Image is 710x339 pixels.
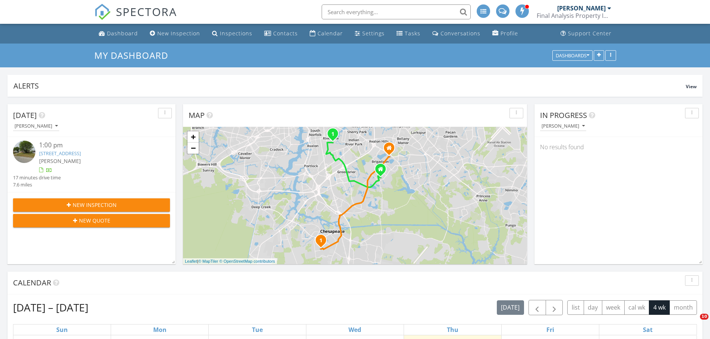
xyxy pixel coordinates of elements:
button: [PERSON_NAME] [13,121,59,131]
a: 1:00 pm [STREET_ADDRESS] [PERSON_NAME] 17 minutes drive time 7.6 miles [13,141,170,188]
img: The Best Home Inspection Software - Spectora [94,4,111,20]
button: week [602,300,625,315]
div: Conversations [441,30,480,37]
button: Dashboards [552,50,593,61]
a: © OpenStreetMap contributors [220,259,275,263]
a: SPECTORA [94,10,177,26]
span: Calendar [13,278,51,288]
span: SPECTORA [116,4,177,19]
a: Support Center [558,27,615,41]
div: Tasks [405,30,420,37]
span: Map [189,110,205,120]
a: © MapTiler [198,259,218,263]
div: Dashboards [556,53,589,58]
span: In Progress [540,110,587,120]
button: [DATE] [497,300,524,315]
a: Leaflet [185,259,197,263]
div: No results found [534,137,703,157]
button: Next [546,300,563,315]
i: 1 [331,132,334,137]
a: Zoom in [187,131,199,143]
div: Dashboard [107,30,138,37]
button: month [669,300,697,315]
a: Monday [152,324,168,335]
button: [PERSON_NAME] [540,121,586,131]
a: Saturday [641,324,654,335]
div: 1:00 pm [39,141,157,150]
a: Tasks [394,27,423,41]
div: 3004 Sunrise Ave, Chesapeake, VA 23324 [333,134,337,138]
a: Tuesday [250,324,264,335]
a: Friday [545,324,556,335]
div: 7.6 miles [13,181,61,188]
a: Thursday [445,324,460,335]
a: Calendar [307,27,346,41]
span: New Quote [79,217,110,224]
div: [PERSON_NAME] [15,124,58,129]
button: Previous [528,300,546,315]
img: streetview [13,141,35,163]
div: Profile [501,30,518,37]
div: 1948 Blue Knob Rd, Virginia Beach VA 23464 [381,169,385,173]
span: 10 [700,314,709,320]
a: Contacts [261,27,301,41]
a: Sunday [55,324,69,335]
a: My Dashboard [94,49,174,61]
i: 1 [319,238,322,243]
input: Search everything... [322,4,471,19]
a: Inspections [209,27,255,41]
a: Settings [352,27,388,41]
button: day [584,300,602,315]
div: Settings [362,30,385,37]
div: 646 Edgewood Arch, Chesapeake, VA 23322 [321,240,325,244]
div: Final Analysis Property Inspections [537,12,611,19]
span: New Inspection [73,201,117,209]
a: Company Profile [489,27,521,41]
div: [PERSON_NAME] [557,4,606,12]
a: Wednesday [347,324,363,335]
button: list [567,300,584,315]
div: New Inspection [157,30,200,37]
a: Zoom out [187,143,199,154]
div: 17 minutes drive time [13,174,61,181]
div: 1444 Kempsville Rd, Virginia Beach VA 23464 [389,148,394,152]
span: [DATE] [13,110,37,120]
div: Contacts [273,30,298,37]
a: [STREET_ADDRESS] [39,150,81,157]
span: View [686,83,697,90]
a: Dashboard [96,27,141,41]
div: Inspections [220,30,252,37]
div: Alerts [13,81,686,91]
h2: [DATE] – [DATE] [13,300,88,315]
a: Conversations [429,27,483,41]
button: 4 wk [649,300,670,315]
div: [PERSON_NAME] [542,124,585,129]
iframe: Intercom live chat [685,314,703,332]
a: New Inspection [147,27,203,41]
button: cal wk [624,300,650,315]
button: New Inspection [13,198,170,212]
span: [PERSON_NAME] [39,157,81,164]
div: Calendar [318,30,343,37]
button: New Quote [13,214,170,227]
div: | [183,258,277,265]
div: Support Center [568,30,612,37]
